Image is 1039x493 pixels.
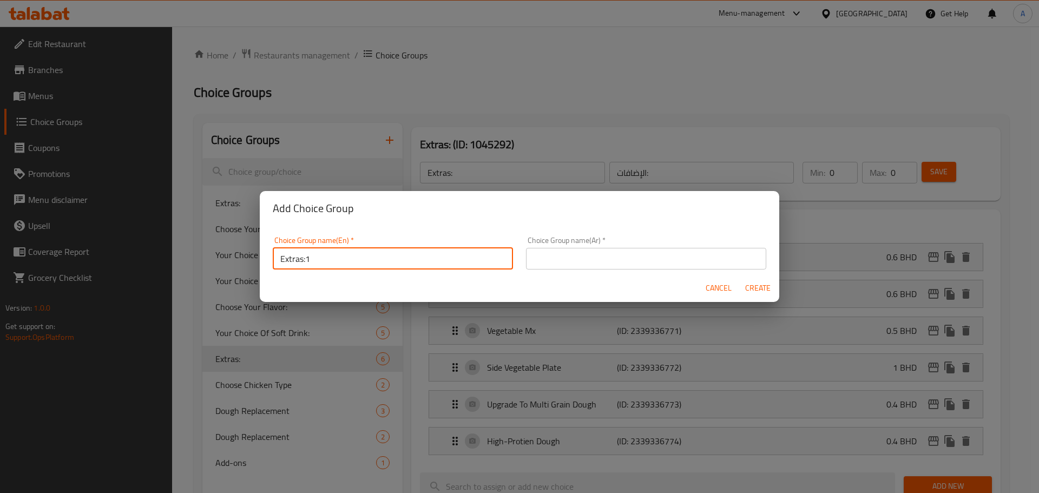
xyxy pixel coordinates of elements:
span: Cancel [706,281,732,295]
button: Cancel [701,278,736,298]
span: Create [745,281,771,295]
button: Create [740,278,775,298]
input: Please enter Choice Group name(en) [273,248,513,269]
h2: Add Choice Group [273,200,766,217]
input: Please enter Choice Group name(ar) [526,248,766,269]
